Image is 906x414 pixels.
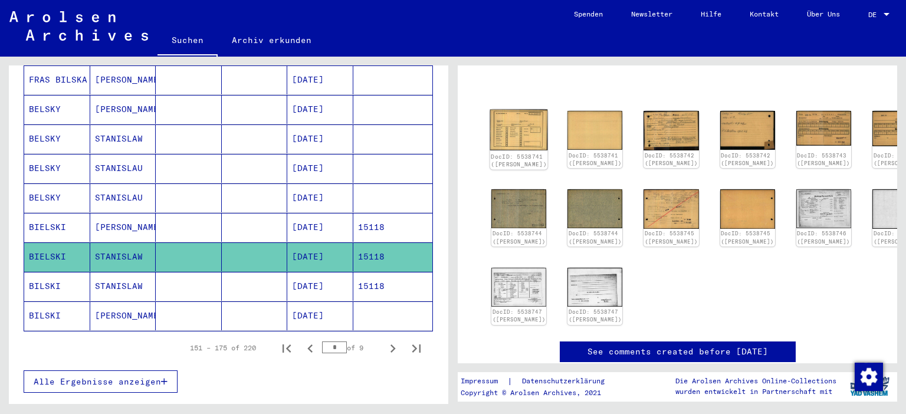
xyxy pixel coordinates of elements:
[490,110,548,150] img: 001.jpg
[90,154,156,183] mat-cell: STANISLAU
[675,386,836,397] p: wurden entwickelt in Partnerschaft mit
[287,95,353,124] mat-cell: [DATE]
[567,111,622,150] img: 002.jpg
[381,336,405,360] button: Next page
[24,272,90,301] mat-cell: BILSKI
[720,111,775,150] img: 002.jpg
[567,189,622,228] img: 002.jpg
[721,230,774,245] a: DocID: 5538745 ([PERSON_NAME])
[569,308,622,323] a: DocID: 5538747 ([PERSON_NAME])
[298,336,322,360] button: Previous page
[796,111,851,146] img: 001.jpg
[675,376,836,386] p: Die Arolsen Archives Online-Collections
[90,183,156,212] mat-cell: STANISLAU
[24,124,90,153] mat-cell: BELSKY
[287,272,353,301] mat-cell: [DATE]
[24,154,90,183] mat-cell: BELSKY
[9,11,148,41] img: Arolsen_neg.svg
[287,213,353,242] mat-cell: [DATE]
[90,65,156,94] mat-cell: [PERSON_NAME]
[797,152,850,167] a: DocID: 5538743 ([PERSON_NAME])
[461,387,619,398] p: Copyright © Arolsen Archives, 2021
[287,65,353,94] mat-cell: [DATE]
[24,213,90,242] mat-cell: BIELSKI
[24,95,90,124] mat-cell: BELSKY
[569,230,622,245] a: DocID: 5538744 ([PERSON_NAME])
[645,230,698,245] a: DocID: 5538745 ([PERSON_NAME])
[567,268,622,307] img: 002.jpg
[190,343,256,353] div: 151 – 175 of 220
[90,242,156,271] mat-cell: STANISLAW
[720,189,775,228] img: 002.jpg
[353,213,433,242] mat-cell: 15118
[24,65,90,94] mat-cell: FRAS BILSKA
[287,154,353,183] mat-cell: [DATE]
[405,336,428,360] button: Last page
[24,370,178,393] button: Alle Ergebnisse anzeigen
[322,342,381,353] div: of 9
[491,268,546,307] img: 001.jpg
[868,11,881,19] span: DE
[157,26,218,57] a: Suchen
[353,272,433,301] mat-cell: 15118
[90,272,156,301] mat-cell: STANISLAW
[848,372,892,401] img: yv_logo.png
[90,124,156,153] mat-cell: STANISLAW
[587,346,768,358] a: See comments created before [DATE]
[493,230,546,245] a: DocID: 5538744 ([PERSON_NAME])
[24,301,90,330] mat-cell: BILSKI
[24,242,90,271] mat-cell: BIELSKI
[491,153,547,168] a: DocID: 5538741 ([PERSON_NAME])
[644,189,698,228] img: 001.jpg
[24,183,90,212] mat-cell: BELSKY
[461,375,507,387] a: Impressum
[287,183,353,212] mat-cell: [DATE]
[275,336,298,360] button: First page
[287,301,353,330] mat-cell: [DATE]
[34,376,161,387] span: Alle Ergebnisse anzeigen
[493,308,546,323] a: DocID: 5538747 ([PERSON_NAME])
[90,301,156,330] mat-cell: [PERSON_NAME]
[513,375,619,387] a: Datenschutzerklärung
[90,95,156,124] mat-cell: [PERSON_NAME]
[569,152,622,167] a: DocID: 5538741 ([PERSON_NAME])
[721,152,774,167] a: DocID: 5538742 ([PERSON_NAME])
[644,111,698,150] img: 001.jpg
[353,242,433,271] mat-cell: 15118
[797,230,850,245] a: DocID: 5538746 ([PERSON_NAME])
[491,189,546,228] img: 001.jpg
[218,26,326,54] a: Archiv erkunden
[90,213,156,242] mat-cell: [PERSON_NAME]
[461,375,619,387] div: |
[287,124,353,153] mat-cell: [DATE]
[855,363,883,391] img: Zustimmung ändern
[645,152,698,167] a: DocID: 5538742 ([PERSON_NAME])
[287,242,353,271] mat-cell: [DATE]
[796,189,851,228] img: 001.jpg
